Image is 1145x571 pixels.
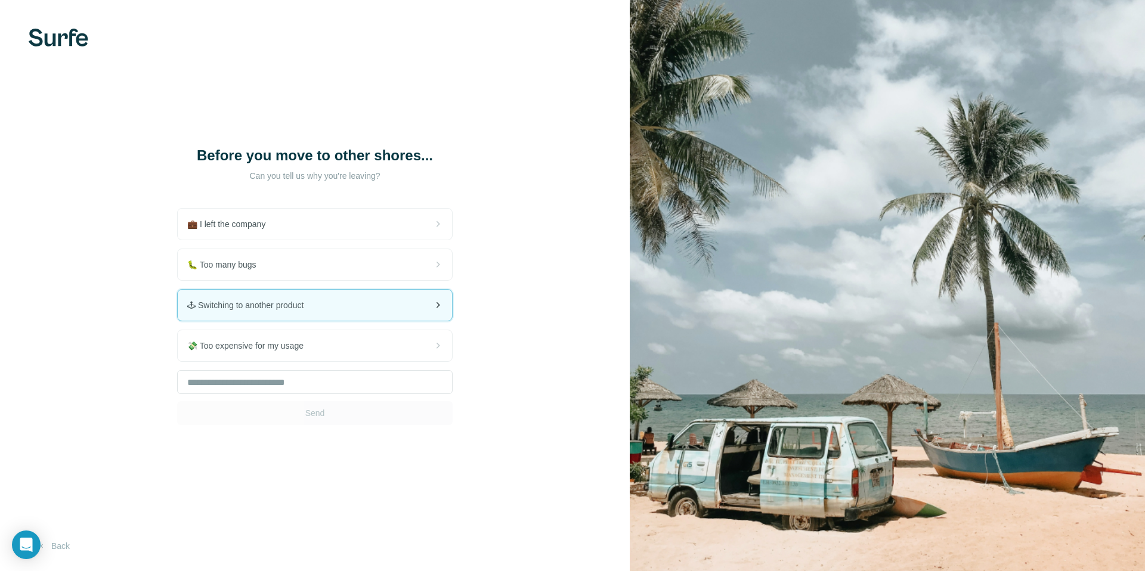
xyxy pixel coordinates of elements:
span: 💸 Too expensive for my usage [187,340,313,352]
span: 🕹 Switching to another product [187,299,313,311]
button: Back [29,535,78,557]
p: Can you tell us why you're leaving? [196,170,434,182]
span: 💼 I left the company [187,218,275,230]
img: Surfe's logo [29,29,88,46]
h1: Before you move to other shores... [196,146,434,165]
div: Open Intercom Messenger [12,530,41,559]
span: 🐛 Too many bugs [187,259,266,271]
